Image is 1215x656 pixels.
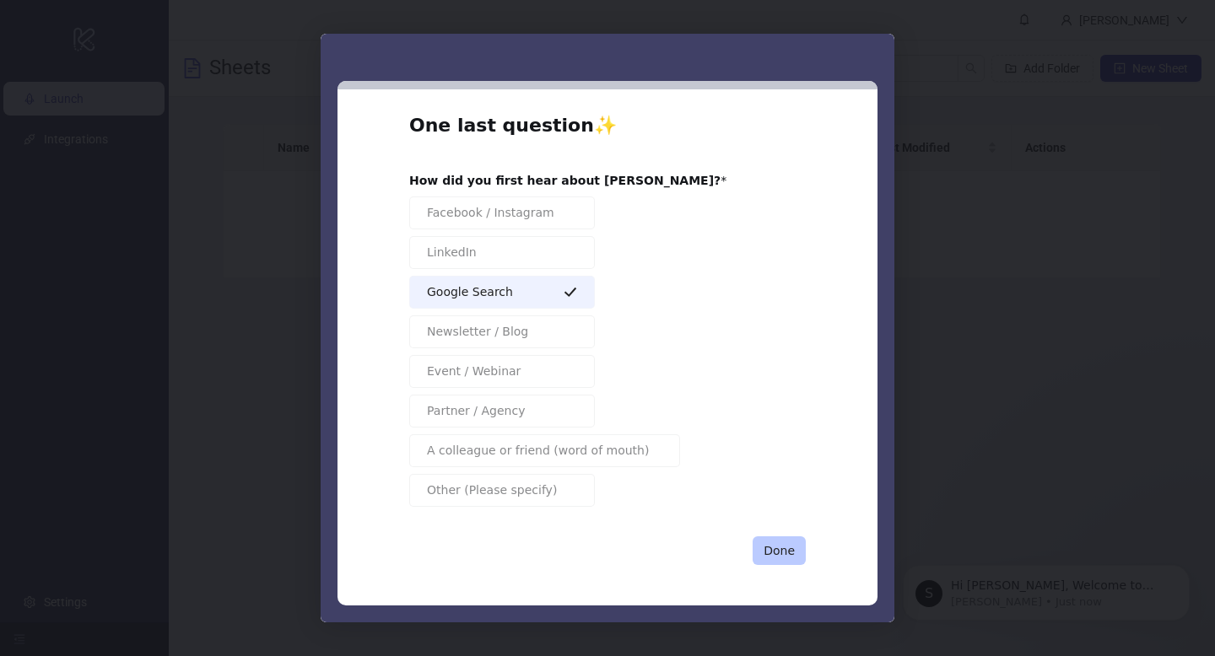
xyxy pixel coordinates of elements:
button: LinkedIn [409,236,595,269]
button: Newsletter / Blog [409,315,595,348]
button: A colleague or friend (word of mouth) [409,434,680,467]
span: Google Search [427,283,513,301]
button: Facebook / Instagram [409,196,595,229]
button: Google Search [409,276,595,309]
b: One last question [409,115,594,136]
button: Event / Webinar [409,355,595,388]
span: Newsletter / Blog [427,323,528,341]
span: Event / Webinar [427,363,521,380]
span: Facebook / Instagram [427,204,554,222]
span: A colleague or friend (word of mouth) [427,442,649,460]
h2: ✨ [409,113,806,148]
p: Message from Simon, sent Just now [73,65,291,80]
div: Profile image for Simon [38,51,65,78]
span: Other (Please specify) [427,481,557,499]
button: Done [753,536,806,565]
span: Partner / Agency [427,402,525,420]
span: LinkedIn [427,244,477,261]
span: Hi [PERSON_NAME], Welcome to [DOMAIN_NAME]! 🎉 You’re all set to start launching ads effortlessly.... [73,49,289,398]
b: How did you first hear about [PERSON_NAME]? [409,174,721,187]
button: Other (Please specify) [409,474,595,507]
div: message notification from Simon, Just now. Hi Jens, Welcome to Kitchn.io! 🎉 You’re all set to sta... [25,35,312,91]
button: Partner / Agency [409,395,595,427]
